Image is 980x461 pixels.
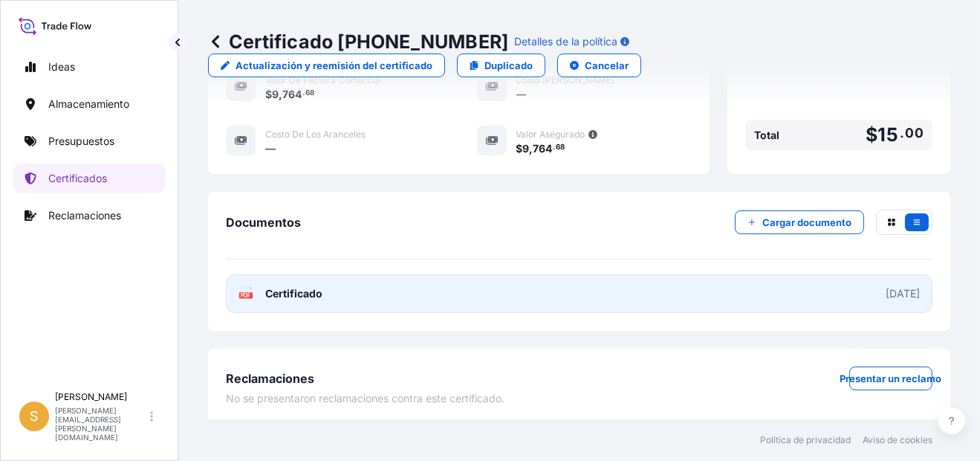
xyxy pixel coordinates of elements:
[265,141,276,156] span: —
[840,371,942,386] p: Presentar un reclamo
[13,89,166,119] a: Almacenamiento
[557,54,641,77] button: Cancelar
[265,129,366,141] span: Costo de los aranceles
[533,144,553,154] span: 764
[208,54,445,77] a: Actualización y reemisión del certificado
[516,144,523,154] span: $
[735,210,864,234] button: Cargar documento
[585,58,629,73] p: Cancelar
[553,145,555,150] span: .
[55,391,147,403] p: [PERSON_NAME]
[229,30,508,54] font: Certificado [PHONE_NUMBER]
[48,97,129,112] p: Almacenamiento
[900,129,904,138] span: .
[55,406,147,442] p: [PERSON_NAME][EMAIL_ADDRESS][PERSON_NAME][DOMAIN_NAME]
[13,126,166,156] a: Presupuestos
[13,52,166,82] a: Ideas
[886,286,920,301] div: [DATE]
[877,126,898,144] span: 15
[514,34,617,49] p: Detalles de la política
[48,171,107,186] p: Certificados
[265,286,322,301] span: Certificado
[516,129,585,141] span: Valor asegurado
[530,144,533,154] span: ,
[48,134,114,149] p: Presupuestos
[754,128,779,143] span: Total
[762,215,851,230] p: Cargar documento
[849,367,932,390] a: Presentar un reclamo
[241,293,251,298] text: PDF
[236,58,432,73] p: Actualización y reemisión del certificado
[226,274,932,313] a: PDFCertificado[DATE]
[484,58,533,73] p: Duplicado
[226,215,301,230] span: Documentos
[226,391,504,406] span: No se presentaron reclamaciones contra este certificado.
[523,144,530,154] span: 9
[760,434,851,446] a: Política de privacidad
[457,54,545,77] a: Duplicado
[556,145,565,150] span: 68
[13,164,166,193] a: Certificados
[863,434,932,446] a: Aviso de cookies
[48,59,75,74] p: Ideas
[48,208,121,223] p: Reclamaciones
[30,409,39,424] span: S
[906,129,924,138] span: 00
[866,126,877,144] span: $
[226,371,314,386] span: Reclamaciones
[13,201,166,230] a: Reclamaciones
